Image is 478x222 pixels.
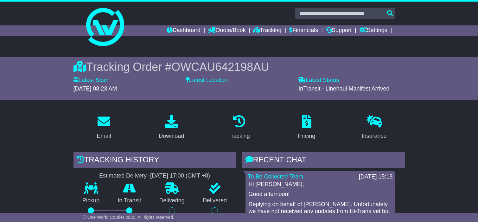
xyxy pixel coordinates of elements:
a: Tracking [253,25,281,36]
p: Good afternoon! [249,191,392,198]
a: Pricing [294,113,319,143]
a: Tracking [224,113,254,143]
a: Financials [289,25,318,36]
a: To Be Collected Team [248,173,303,180]
span: [DATE] 08:23 AM [73,85,117,92]
span: © One World Courier 2025. All rights reserved. [83,215,175,220]
div: Tracking history [73,152,236,169]
label: Latest Status [298,77,339,84]
div: Download [159,132,184,140]
div: Insurance [361,132,386,140]
div: Estimated Delivery - [73,172,236,179]
div: Tracking Order # [73,60,405,74]
a: Support [326,25,352,36]
p: Hi [PERSON_NAME], [249,181,392,188]
p: Pickup [73,197,109,204]
p: Delivered [194,197,236,204]
a: Quote/Book [208,25,245,36]
div: [DATE] 15:18 [359,173,393,180]
p: Delivering [150,197,194,204]
label: Latest Location [186,77,228,84]
a: Download [155,113,188,143]
div: RECENT CHAT [242,152,405,169]
p: In Transit [109,197,150,204]
div: Tracking [228,132,250,140]
a: Insurance [357,113,391,143]
div: [DATE] 17:00 (GMT +8) [150,172,210,179]
span: OWCAU642198AU [171,60,269,73]
a: Settings [360,25,387,36]
a: Dashboard [167,25,201,36]
span: InTransit - Linehaul Manifest Arrived [298,85,389,92]
a: Email [93,113,115,143]
div: Pricing [298,132,315,140]
div: Email [97,132,111,140]
label: Latest Scan [73,77,109,84]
